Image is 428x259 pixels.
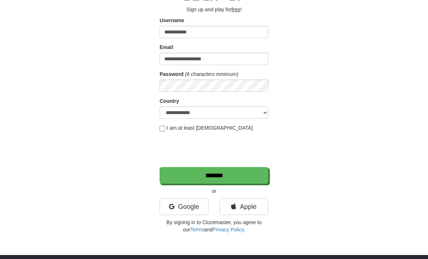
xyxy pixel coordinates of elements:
[231,7,240,12] u: free
[160,124,253,131] label: I am at least [DEMOGRAPHIC_DATA]
[160,97,179,105] label: Country
[219,198,268,215] a: Apple
[190,227,204,232] a: Terms
[213,227,244,232] a: Privacy Policy
[160,126,165,131] input: I am at least [DEMOGRAPHIC_DATA]
[160,6,268,13] p: Sign up and play for !
[160,70,184,78] label: Password
[185,71,238,77] em: (6 characters minimum)
[160,44,173,51] label: Email
[160,17,184,24] label: Username
[160,219,268,233] p: By signing in to Clozemaster, you agree to our and .
[160,187,268,195] p: or
[160,198,209,215] a: Google
[160,135,270,163] iframe: reCAPTCHA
